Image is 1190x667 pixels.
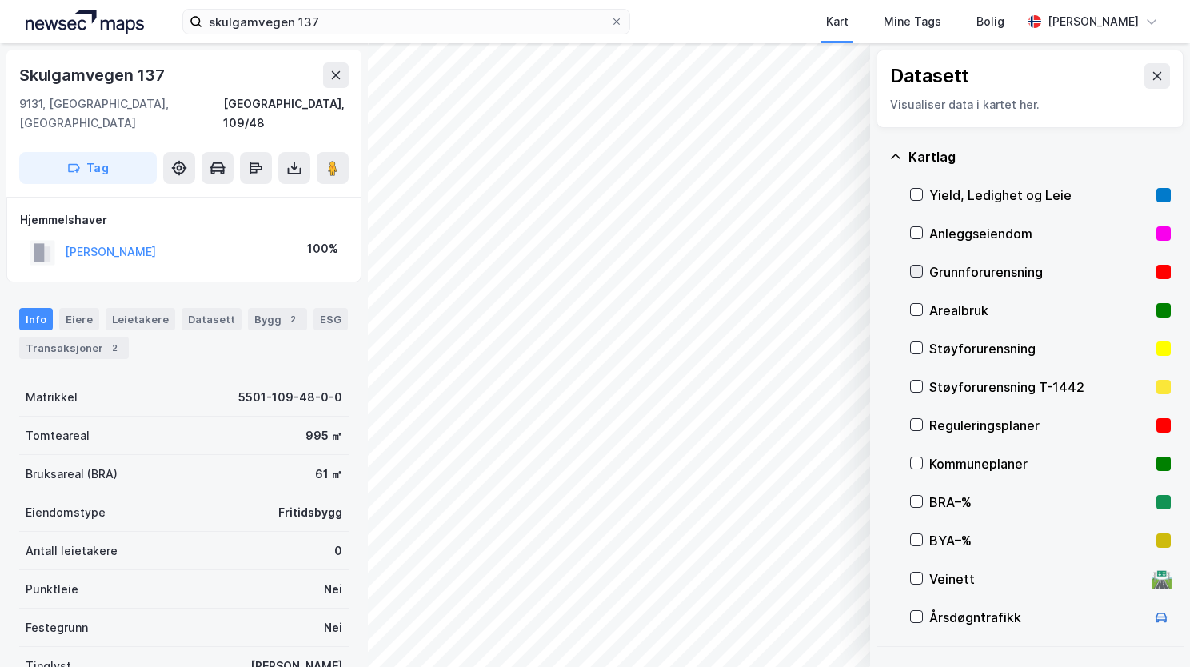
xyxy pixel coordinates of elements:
[324,618,342,637] div: Nei
[305,426,342,445] div: 995 ㎡
[19,337,129,359] div: Transaksjoner
[826,12,849,31] div: Kart
[19,152,157,184] button: Tag
[929,416,1150,435] div: Reguleringsplaner
[1048,12,1139,31] div: [PERSON_NAME]
[106,308,175,330] div: Leietakere
[908,147,1171,166] div: Kartlag
[285,311,301,327] div: 2
[976,12,1004,31] div: Bolig
[26,465,118,484] div: Bruksareal (BRA)
[248,308,307,330] div: Bygg
[26,388,78,407] div: Matrikkel
[26,580,78,599] div: Punktleie
[929,531,1150,550] div: BYA–%
[26,426,90,445] div: Tomteareal
[1110,590,1190,667] iframe: Chat Widget
[26,541,118,561] div: Antall leietakere
[929,339,1150,358] div: Støyforurensning
[929,493,1150,512] div: BRA–%
[26,10,144,34] img: logo.a4113a55bc3d86da70a041830d287a7e.svg
[238,388,342,407] div: 5501-109-48-0-0
[315,465,342,484] div: 61 ㎡
[223,94,349,133] div: [GEOGRAPHIC_DATA], 109/48
[890,95,1170,114] div: Visualiser data i kartet her.
[59,308,99,330] div: Eiere
[19,94,223,133] div: 9131, [GEOGRAPHIC_DATA], [GEOGRAPHIC_DATA]
[1151,569,1172,589] div: 🛣️
[26,618,88,637] div: Festegrunn
[929,608,1145,627] div: Årsdøgntrafikk
[19,308,53,330] div: Info
[313,308,348,330] div: ESG
[324,580,342,599] div: Nei
[182,308,242,330] div: Datasett
[334,541,342,561] div: 0
[202,10,610,34] input: Søk på adresse, matrikkel, gårdeiere, leietakere eller personer
[19,62,168,88] div: Skulgamvegen 137
[929,454,1150,473] div: Kommuneplaner
[307,239,338,258] div: 100%
[929,262,1150,282] div: Grunnforurensning
[106,340,122,356] div: 2
[278,503,342,522] div: Fritidsbygg
[929,569,1145,589] div: Veinett
[929,224,1150,243] div: Anleggseiendom
[929,301,1150,320] div: Arealbruk
[929,186,1150,205] div: Yield, Ledighet og Leie
[929,377,1150,397] div: Støyforurensning T-1442
[20,210,348,230] div: Hjemmelshaver
[884,12,941,31] div: Mine Tags
[890,63,969,89] div: Datasett
[26,503,106,522] div: Eiendomstype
